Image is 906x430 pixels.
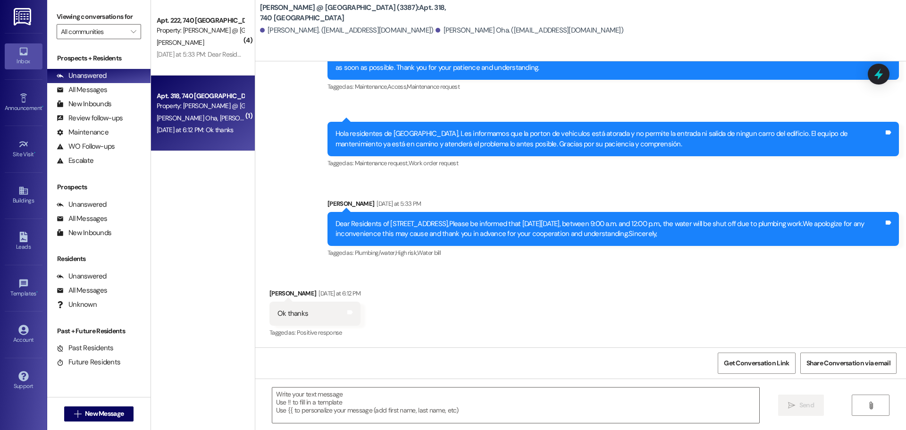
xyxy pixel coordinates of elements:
[269,326,361,339] div: Tagged as:
[5,183,42,208] a: Buildings
[799,400,814,410] span: Send
[5,322,42,347] a: Account
[14,8,33,25] img: ResiDesk Logo
[336,219,884,239] div: Dear Residents of [STREET_ADDRESS],Please be informed that [DATE][DATE], between 9:00 a.m. and 12...
[5,136,42,162] a: Site Visit •
[157,25,244,35] div: Property: [PERSON_NAME] @ [GEOGRAPHIC_DATA] (3387)
[387,83,407,91] span: Access ,
[57,113,123,123] div: Review follow-ups
[57,85,107,95] div: All Messages
[277,309,308,319] div: Ok thanks
[297,329,342,337] span: Positive response
[57,271,107,281] div: Unanswered
[327,199,899,212] div: [PERSON_NAME]
[327,246,899,260] div: Tagged as:
[57,357,120,367] div: Future Residents
[327,156,899,170] div: Tagged as:
[220,114,280,122] span: [PERSON_NAME] Oha
[336,52,884,73] div: Hello El Segundo Residents, Please be advised that the gate is currently stuck and is not allowin...
[355,249,395,257] span: Plumbing/water ,
[85,409,124,419] span: New Message
[34,150,35,156] span: •
[57,99,111,109] div: New Inbounds
[355,159,409,167] span: Maintenance request ,
[718,353,795,374] button: Get Conversation Link
[316,288,361,298] div: [DATE] at 6:12 PM
[57,127,109,137] div: Maintenance
[57,286,107,295] div: All Messages
[5,276,42,301] a: Templates •
[355,83,387,91] span: Maintenance ,
[806,358,890,368] span: Share Conversation via email
[57,200,107,210] div: Unanswered
[5,229,42,254] a: Leads
[260,25,434,35] div: [PERSON_NAME]. ([EMAIL_ADDRESS][DOMAIN_NAME])
[778,395,824,416] button: Send
[57,71,107,81] div: Unanswered
[5,43,42,69] a: Inbox
[374,199,421,209] div: [DATE] at 5:33 PM
[57,343,114,353] div: Past Residents
[64,406,134,422] button: New Message
[336,129,884,149] div: Hola residentes de [GEOGRAPHIC_DATA], Les informamos que la porton de vehiculos está atorada y no...
[867,402,874,409] i: 
[47,326,151,336] div: Past + Future Residents
[724,358,789,368] span: Get Conversation Link
[157,91,244,101] div: Apt. 318, 740 [GEOGRAPHIC_DATA]
[74,410,81,418] i: 
[409,159,458,167] span: Work order request
[57,214,107,224] div: All Messages
[395,249,418,257] span: High risk ,
[131,28,136,35] i: 
[269,288,361,302] div: [PERSON_NAME]
[260,3,449,23] b: [PERSON_NAME] @ [GEOGRAPHIC_DATA] (3387): Apt. 318, 740 [GEOGRAPHIC_DATA]
[436,25,623,35] div: [PERSON_NAME] Oha. ([EMAIL_ADDRESS][DOMAIN_NAME])
[157,38,204,47] span: [PERSON_NAME]
[57,9,141,24] label: Viewing conversations for
[157,126,233,134] div: [DATE] at 6:12 PM: Ok thanks
[157,114,220,122] span: [PERSON_NAME] Oha
[407,83,460,91] span: Maintenance request
[36,289,38,295] span: •
[157,101,244,111] div: Property: [PERSON_NAME] @ [GEOGRAPHIC_DATA] (3387)
[5,368,42,394] a: Support
[57,300,97,310] div: Unknown
[417,249,441,257] span: Water bill
[788,402,795,409] i: 
[42,103,43,110] span: •
[800,353,897,374] button: Share Conversation via email
[57,156,93,166] div: Escalate
[57,228,111,238] div: New Inbounds
[47,53,151,63] div: Prospects + Residents
[47,182,151,192] div: Prospects
[47,254,151,264] div: Residents
[61,24,126,39] input: All communities
[327,80,899,93] div: Tagged as:
[157,16,244,25] div: Apt. 222, 740 [GEOGRAPHIC_DATA]
[57,142,115,152] div: WO Follow-ups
